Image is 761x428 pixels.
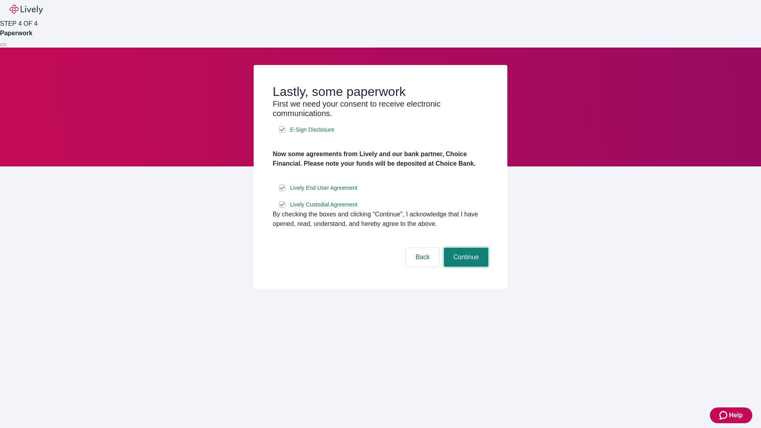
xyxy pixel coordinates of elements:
a: e-sign disclosure document [289,183,359,193]
div: By checking the boxes and clicking “Continue", I acknowledge that I have opened, read, understand... [273,210,488,229]
span: Lively End User Agreement [290,184,358,192]
button: Zendesk support iconHelp [710,407,752,423]
h3: First we need your consent to receive electronic communications. [273,99,488,118]
img: Lively [10,5,43,14]
span: E-Sign Disclosure [290,126,334,134]
button: Back [406,248,439,267]
a: e-sign disclosure document [289,125,336,135]
span: Lively Custodial Agreement [290,201,358,209]
a: e-sign disclosure document [289,200,359,210]
svg: Zendesk support icon [719,411,729,420]
button: Continue [444,248,488,267]
span: Help [729,411,743,420]
h4: Now some agreements from Lively and our bank partner, Choice Financial. Please note your funds wi... [273,149,488,168]
h2: Lastly, some paperwork [273,84,488,99]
